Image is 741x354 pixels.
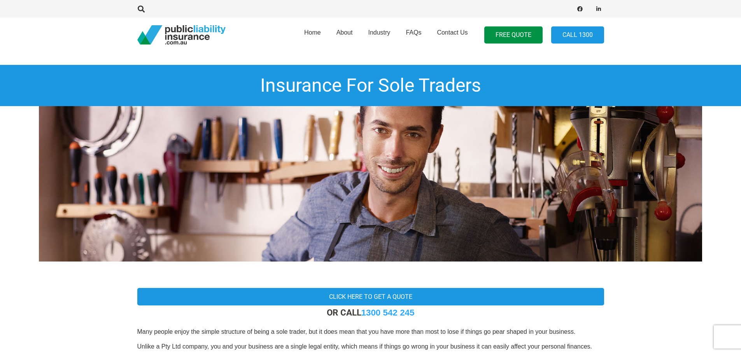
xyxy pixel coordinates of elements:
a: LinkedIn [593,3,604,14]
a: pli_logotransparent [137,25,226,45]
a: Search [134,5,149,12]
span: Industry [368,29,390,36]
a: Call 1300 [551,26,604,44]
a: Click here to get a quote [137,288,604,305]
a: Contact Us [429,15,475,55]
a: FAQs [398,15,429,55]
span: Home [304,29,321,36]
a: Home [296,15,329,55]
strong: OR CALL [327,307,415,317]
a: 1300 542 245 [361,308,415,317]
a: Facebook [575,3,585,14]
span: About [336,29,353,36]
a: Industry [360,15,398,55]
p: Many people enjoy the simple structure of being a sole trader, but it does mean that you have mor... [137,328,604,336]
p: Unlike a Pty Ltd company, you and your business are a single legal entity, which means if things ... [137,342,604,351]
a: FREE QUOTE [484,26,543,44]
img: Insurance For Tradies [39,106,702,262]
span: Contact Us [437,29,468,36]
span: FAQs [406,29,421,36]
a: About [329,15,361,55]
